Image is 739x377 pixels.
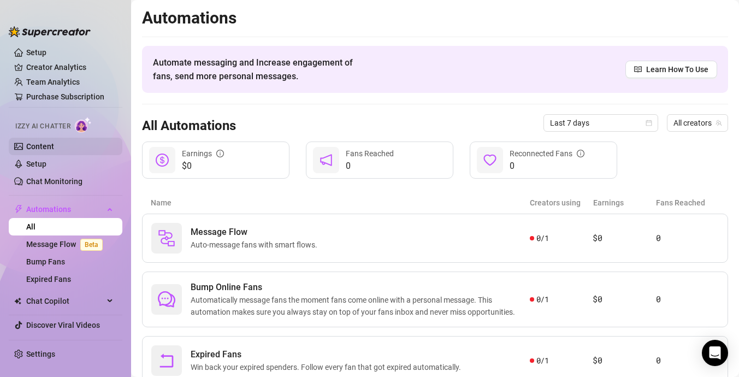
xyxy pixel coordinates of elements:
[656,232,719,245] article: 0
[673,115,722,131] span: All creators
[26,92,104,101] a: Purchase Subscription
[530,197,593,209] article: Creators using
[191,348,465,361] span: Expired Fans
[634,66,642,73] span: read
[158,229,175,247] img: svg%3e
[191,239,322,251] span: Auto-message fans with smart flows.
[593,354,655,367] article: $0
[26,321,100,329] a: Discover Viral Videos
[593,293,655,306] article: $0
[26,350,55,358] a: Settings
[14,297,21,305] img: Chat Copilot
[158,352,175,369] span: rollback
[716,120,722,126] span: team
[320,154,333,167] span: notification
[15,121,70,132] span: Izzy AI Chatter
[593,197,657,209] article: Earnings
[646,63,708,75] span: Learn How To Use
[158,291,175,308] span: comment
[483,154,496,167] span: heart
[346,149,394,158] span: Fans Reached
[26,58,114,76] a: Creator Analytics
[26,177,82,186] a: Chat Monitoring
[536,355,549,367] span: 0 / 1
[26,160,46,168] a: Setup
[9,26,91,37] img: logo-BBDzfeDw.svg
[593,232,655,245] article: $0
[625,61,717,78] a: Learn How To Use
[26,48,46,57] a: Setup
[346,160,394,173] span: 0
[80,239,103,251] span: Beta
[75,117,92,133] img: AI Chatter
[510,160,584,173] span: 0
[656,293,719,306] article: 0
[26,292,104,310] span: Chat Copilot
[26,257,65,266] a: Bump Fans
[656,197,719,209] article: Fans Reached
[216,150,224,157] span: info-circle
[153,56,363,83] span: Automate messaging and Increase engagement of fans, send more personal messages.
[191,226,322,239] span: Message Flow
[191,294,530,318] span: Automatically message fans the moment fans come online with a personal message. This automation m...
[26,201,104,218] span: Automations
[26,222,36,231] a: All
[191,281,530,294] span: Bump Online Fans
[191,361,465,373] span: Win back your expired spenders. Follow every fan that got expired automatically.
[14,205,23,214] span: thunderbolt
[577,150,584,157] span: info-circle
[536,232,549,244] span: 0 / 1
[646,120,652,126] span: calendar
[26,142,54,151] a: Content
[702,340,728,366] div: Open Intercom Messenger
[151,197,530,209] article: Name
[182,160,224,173] span: $0
[510,148,584,160] div: Reconnected Fans
[156,154,169,167] span: dollar
[182,148,224,160] div: Earnings
[26,275,71,284] a: Expired Fans
[142,117,236,135] h3: All Automations
[26,78,80,86] a: Team Analytics
[550,115,652,131] span: Last 7 days
[536,293,549,305] span: 0 / 1
[142,8,728,28] h2: Automations
[26,240,107,249] a: Message FlowBeta
[656,354,719,367] article: 0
